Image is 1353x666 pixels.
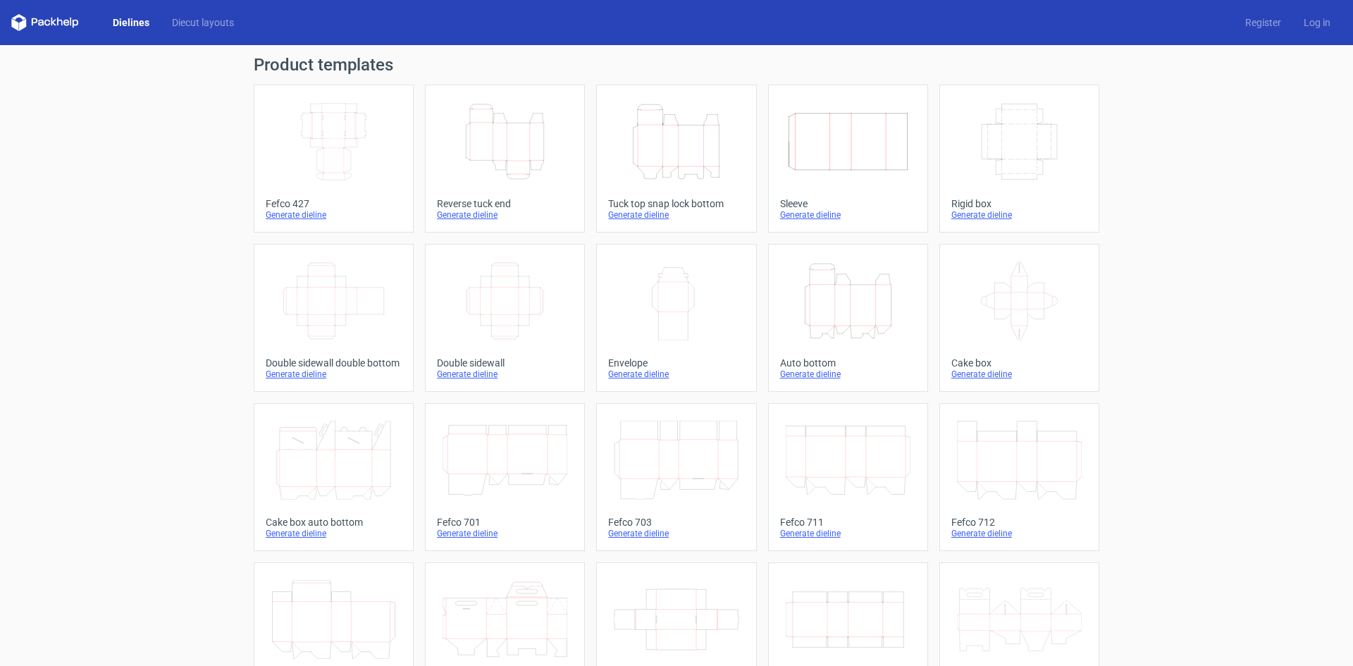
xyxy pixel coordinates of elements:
[425,85,585,233] a: Reverse tuck endGenerate dieline
[951,357,1087,369] div: Cake box
[101,16,161,30] a: Dielines
[254,85,414,233] a: Fefco 427Generate dieline
[437,209,573,221] div: Generate dieline
[425,244,585,392] a: Double sidewallGenerate dieline
[266,198,402,209] div: Fefco 427
[596,85,756,233] a: Tuck top snap lock bottomGenerate dieline
[437,528,573,539] div: Generate dieline
[425,403,585,551] a: Fefco 701Generate dieline
[951,198,1087,209] div: Rigid box
[768,85,928,233] a: SleeveGenerate dieline
[951,528,1087,539] div: Generate dieline
[780,357,916,369] div: Auto bottom
[780,528,916,539] div: Generate dieline
[266,369,402,380] div: Generate dieline
[608,209,744,221] div: Generate dieline
[608,369,744,380] div: Generate dieline
[596,244,756,392] a: EnvelopeGenerate dieline
[437,369,573,380] div: Generate dieline
[266,209,402,221] div: Generate dieline
[437,517,573,528] div: Fefco 701
[939,403,1099,551] a: Fefco 712Generate dieline
[939,85,1099,233] a: Rigid boxGenerate dieline
[161,16,245,30] a: Diecut layouts
[608,198,744,209] div: Tuck top snap lock bottom
[1292,16,1342,30] a: Log in
[437,198,573,209] div: Reverse tuck end
[951,209,1087,221] div: Generate dieline
[608,528,744,539] div: Generate dieline
[266,357,402,369] div: Double sidewall double bottom
[780,198,916,209] div: Sleeve
[951,369,1087,380] div: Generate dieline
[254,403,414,551] a: Cake box auto bottomGenerate dieline
[780,369,916,380] div: Generate dieline
[254,56,1099,73] h1: Product templates
[780,209,916,221] div: Generate dieline
[951,517,1087,528] div: Fefco 712
[266,528,402,539] div: Generate dieline
[780,517,916,528] div: Fefco 711
[266,517,402,528] div: Cake box auto bottom
[768,403,928,551] a: Fefco 711Generate dieline
[608,517,744,528] div: Fefco 703
[939,244,1099,392] a: Cake boxGenerate dieline
[254,244,414,392] a: Double sidewall double bottomGenerate dieline
[608,357,744,369] div: Envelope
[596,403,756,551] a: Fefco 703Generate dieline
[768,244,928,392] a: Auto bottomGenerate dieline
[1234,16,1292,30] a: Register
[437,357,573,369] div: Double sidewall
